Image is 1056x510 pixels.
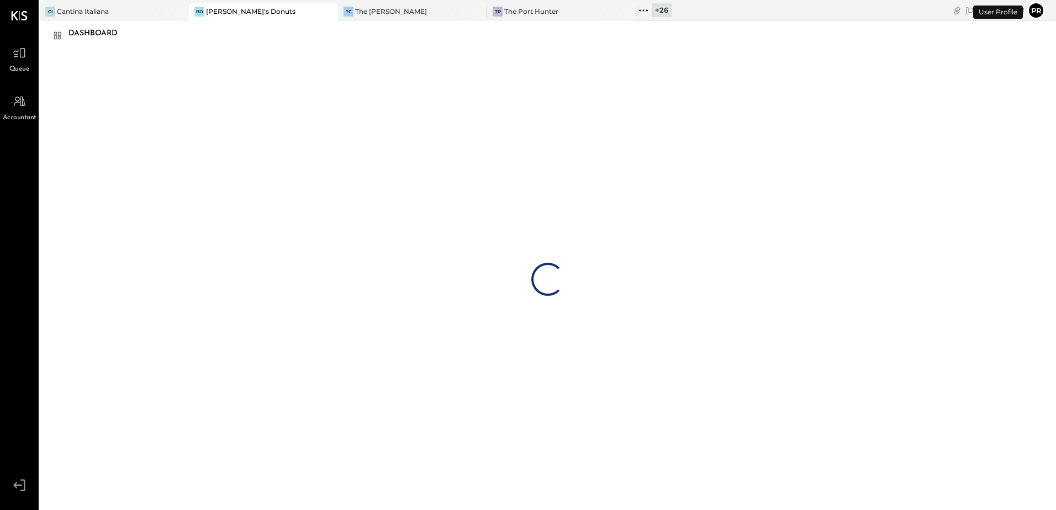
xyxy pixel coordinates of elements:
div: The Port Hunter [504,7,558,16]
div: TP [493,7,503,17]
div: TC [344,7,353,17]
span: Queue [9,65,30,75]
div: User Profile [973,6,1023,19]
div: [PERSON_NAME]’s Donuts [206,7,295,16]
div: copy link [952,4,963,16]
a: Queue [1,42,38,75]
span: Accountant [3,113,36,123]
button: Pr [1027,2,1045,19]
div: BD [194,7,204,17]
div: The [PERSON_NAME] [355,7,427,16]
div: CI [45,7,55,17]
div: [DATE] [965,5,1025,15]
div: Dashboard [68,25,129,42]
a: Accountant [1,91,38,123]
div: + 26 [652,3,672,17]
div: Cantina Italiana [57,7,109,16]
